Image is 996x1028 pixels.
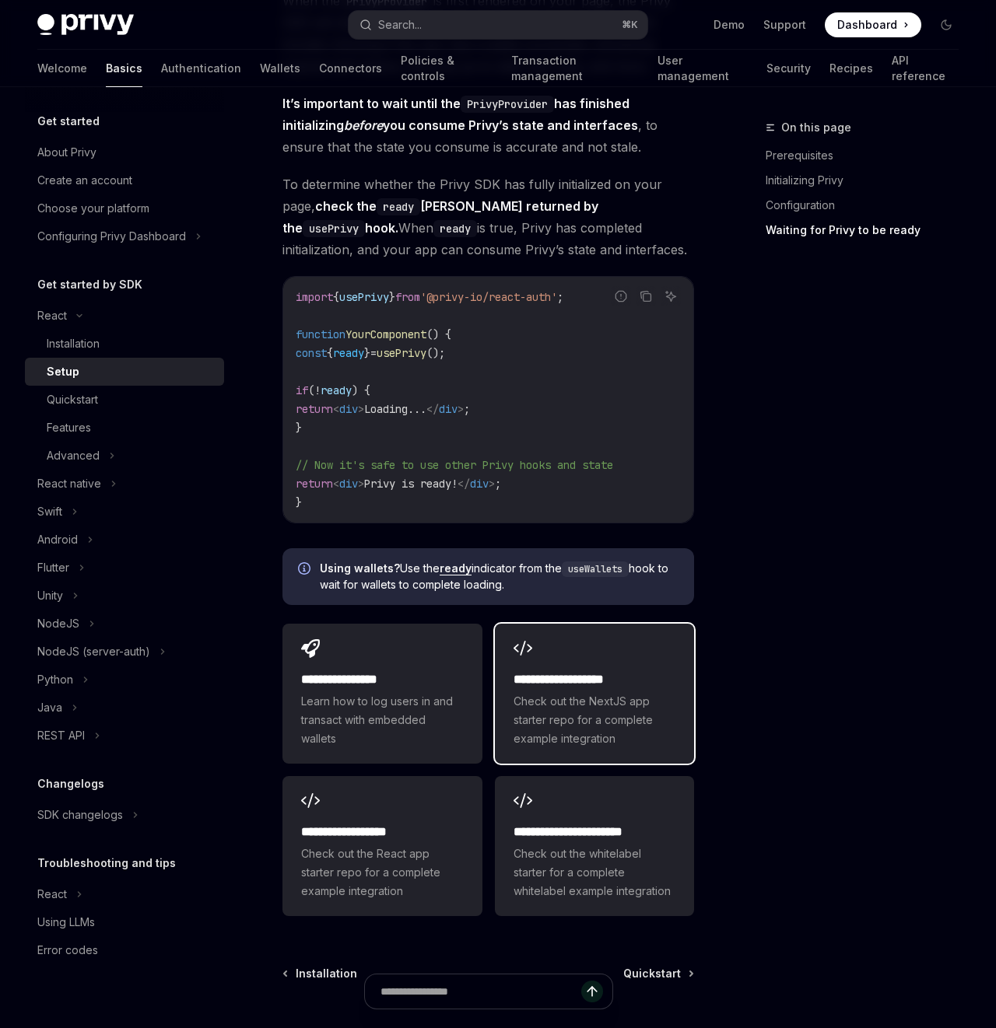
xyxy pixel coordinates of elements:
[934,12,959,37] button: Toggle dark mode
[47,390,98,409] div: Quickstart
[37,913,95,932] div: Using LLMs
[319,50,382,87] a: Connectors
[352,383,370,397] span: ) {
[714,17,745,33] a: Demo
[339,290,389,304] span: usePrivy
[37,941,98,960] div: Error codes
[420,290,557,304] span: '@privy-io/react-auth'
[296,495,302,509] span: }
[321,383,352,397] span: ready
[37,806,123,824] div: SDK changelogs
[25,936,224,964] a: Error codes
[622,19,638,31] span: ⌘ K
[37,558,69,577] div: Flutter
[296,458,613,472] span: // Now it's safe to use other Privy hooks and state
[282,198,598,236] strong: check the [PERSON_NAME] returned by the hook.
[766,218,971,243] a: Waiting for Privy to be ready
[37,726,85,745] div: REST API
[296,477,333,491] span: return
[25,386,224,414] a: Quickstart
[37,502,62,521] div: Swift
[344,117,383,133] em: before
[763,17,806,33] a: Support
[426,402,439,416] span: </
[458,402,464,416] span: >
[611,286,631,306] button: Report incorrect code
[358,402,364,416] span: >
[557,290,563,304] span: ;
[623,966,681,981] span: Quickstart
[766,168,971,193] a: Initializing Privy
[47,362,79,381] div: Setup
[296,402,333,416] span: return
[37,275,142,294] h5: Get started by SDK
[301,692,463,748] span: Learn how to log users in and transact with embedded wallets
[837,17,897,33] span: Dashboard
[489,477,495,491] span: >
[37,530,78,549] div: Android
[282,776,482,916] a: **** **** **** ***Check out the React app starter repo for a complete example integration
[829,50,873,87] a: Recipes
[514,844,675,900] span: Check out the whitelabel starter for a complete whitelabel example integration
[37,199,149,218] div: Choose your platform
[284,966,357,981] a: Installation
[282,173,694,260] span: To determine whether the Privy SDK has fully initialized on your page, When is true, Privy has co...
[464,402,470,416] span: ;
[364,346,370,360] span: }
[37,50,87,87] a: Welcome
[308,383,314,397] span: (
[461,96,554,113] code: PrivyProvider
[426,327,451,341] span: () {
[296,421,302,435] span: }
[37,614,79,633] div: NodeJS
[658,50,748,87] a: User management
[25,330,224,358] a: Installation
[25,194,224,222] a: Choose your platform
[345,327,426,341] span: YourComponent
[333,290,339,304] span: {
[25,414,224,442] a: Features
[623,966,693,981] a: Quickstart
[25,358,224,386] a: Setup
[296,966,357,981] span: Installation
[314,383,321,397] span: !
[37,885,67,904] div: React
[495,477,501,491] span: ;
[514,692,675,748] span: Check out the NextJS app starter repo for a complete example integration
[495,776,694,916] a: **** **** **** **** ***Check out the whitelabel starter for a complete whitelabel example integra...
[37,306,67,325] div: React
[37,774,104,793] h5: Changelogs
[892,50,959,87] a: API reference
[25,138,224,166] a: About Privy
[339,402,358,416] span: div
[333,346,364,360] span: ready
[37,14,134,36] img: dark logo
[458,477,470,491] span: </
[37,586,63,605] div: Unity
[440,561,472,575] a: ready
[511,50,638,87] a: Transaction management
[37,474,101,493] div: React native
[495,624,694,764] a: **** **** **** ****Check out the NextJS app starter repo for a complete example integration
[296,327,345,341] span: function
[766,50,811,87] a: Security
[298,562,314,578] svg: Info
[47,446,100,465] div: Advanced
[37,171,132,190] div: Create an account
[364,402,426,416] span: Loading...
[581,981,603,1002] button: Send message
[470,477,489,491] span: div
[766,193,971,218] a: Configuration
[636,286,656,306] button: Copy the contents from the code block
[377,346,426,360] span: usePrivy
[661,286,681,306] button: Ask AI
[401,50,493,87] a: Policies & controls
[395,290,420,304] span: from
[333,402,339,416] span: <
[426,346,445,360] span: ();
[37,854,176,872] h5: Troubleshooting and tips
[47,334,100,353] div: Installation
[439,402,458,416] span: div
[320,561,679,593] span: Use the indicator from the hook to wait for wallets to complete loading.
[282,96,638,133] strong: It’s important to wait until the has finished initializing you consume Privy’s state and interfaces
